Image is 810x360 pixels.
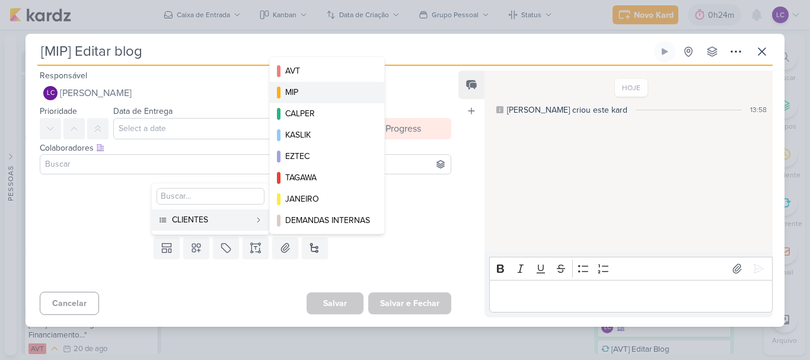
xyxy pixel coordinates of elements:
div: DEMANDAS INTERNAS [285,214,370,227]
button: DEMANDAS INTERNAS [270,210,384,231]
div: Ligar relógio [660,47,669,56]
div: TAGAWA [285,171,370,184]
button: MIP [270,82,384,103]
button: KASLIK [270,125,384,146]
div: Editor editing area: main [489,280,773,313]
div: Colaboradores [40,142,451,154]
button: In Progress [356,118,451,139]
label: Responsável [40,71,87,81]
p: LC [47,90,55,97]
button: AVT [270,60,384,82]
button: LC [PERSON_NAME] [40,82,451,104]
div: CALPER [285,107,370,120]
button: CALPER [270,103,384,125]
label: Data de Entrega [113,106,173,116]
div: Laís Costa [43,86,58,100]
div: 13:58 [750,104,767,115]
label: Prioridade [40,106,77,116]
div: [PERSON_NAME] criou este kard [507,104,627,116]
div: Editor toolbar [489,257,773,280]
input: Buscar... [157,188,264,205]
input: Kard Sem Título [37,41,652,62]
div: Adicione um item abaixo ou selecione um template [40,217,451,228]
button: JANEIRO [270,189,384,210]
div: EZTEC [285,150,370,163]
div: MIP [285,86,370,98]
div: JANEIRO [285,193,370,205]
span: [PERSON_NAME] [60,86,132,100]
input: Select a date [113,118,352,139]
input: Buscar [43,157,448,171]
button: TAGAWA [270,167,384,189]
div: KASLIK [285,129,370,141]
div: AVT [285,65,370,77]
div: Esse kard não possui nenhum item [40,203,451,217]
button: SWISS [270,231,384,253]
button: EZTEC [270,146,384,167]
button: CLIENTES [152,209,269,231]
button: Cancelar [40,292,99,315]
div: CLIENTES [172,214,250,226]
div: In Progress [375,122,421,136]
